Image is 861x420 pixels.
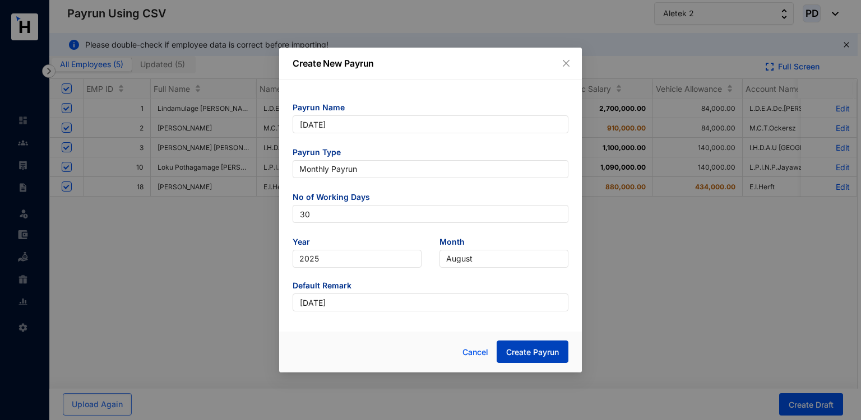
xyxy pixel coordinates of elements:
[446,250,562,267] span: August
[293,205,568,223] input: Enter no of working days
[299,161,562,178] span: Monthly Payrun
[293,102,568,115] span: Payrun Name
[506,347,559,358] span: Create Payrun
[293,192,568,205] span: No of Working Days
[454,341,497,363] button: Cancel
[497,340,568,363] button: Create Payrun
[560,57,572,69] button: Close
[439,236,568,250] span: Month
[293,280,568,293] span: Default Remark
[299,250,415,267] span: 2025
[293,57,568,70] p: Create New Payrun
[293,293,568,311] input: Eg: Salary November
[293,147,568,160] span: Payrun Type
[462,346,488,358] span: Cancel
[293,236,422,250] span: Year
[562,59,571,68] span: close
[293,115,568,133] input: Eg: November Payrun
